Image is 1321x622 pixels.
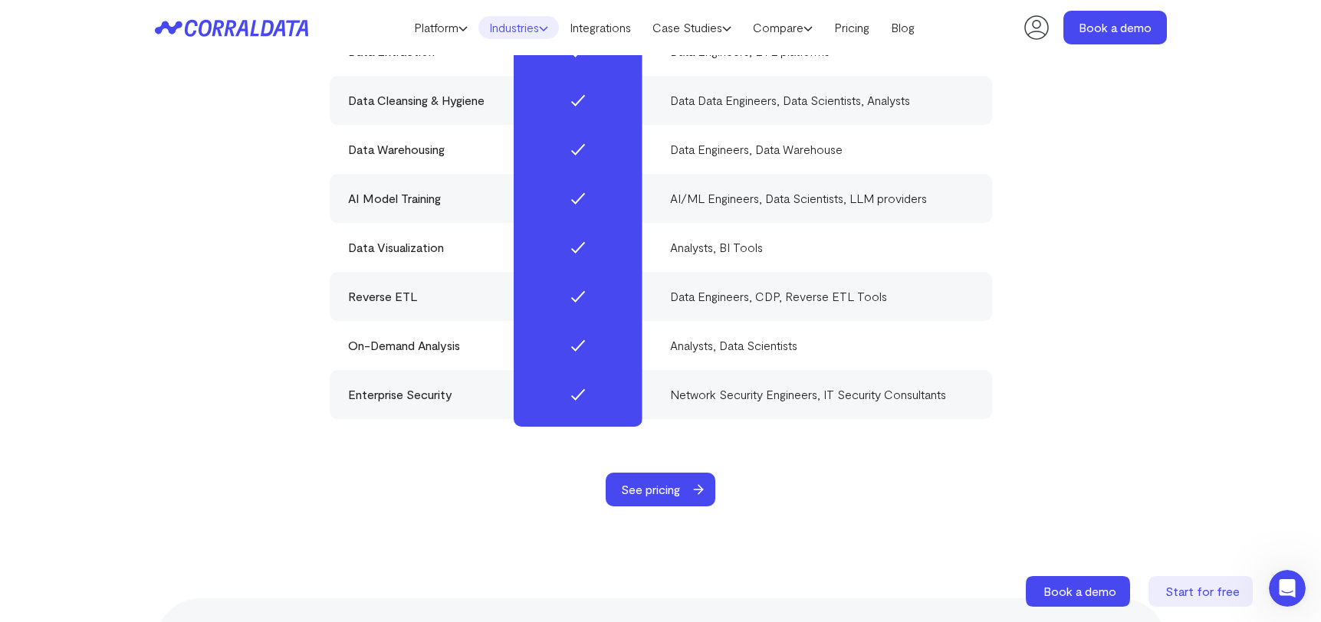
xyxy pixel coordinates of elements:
[670,336,974,355] div: Analysts, Data Scientists
[606,473,729,506] a: See pricing
[823,16,880,39] a: Pricing
[348,189,652,208] div: AI Model Training
[1148,576,1256,607] a: Start for free
[670,385,974,404] div: Network Security Engineers, IT Security Consultants
[559,16,642,39] a: Integrations
[348,287,652,306] div: Reverse ETL
[670,287,974,306] div: Data Engineers, CDP, Reverse ETL Tools
[670,140,974,159] div: Data Engineers, Data Warehouse
[606,473,695,506] span: See pricing
[1165,584,1240,598] span: Start for free
[1269,570,1306,607] iframe: Intercom live chat
[742,16,823,39] a: Compare
[348,336,652,355] div: On-Demand Analysis
[1063,11,1167,44] a: Book a demo
[670,189,974,208] div: AI/ML Engineers, Data Scientists, LLM providers
[880,16,925,39] a: Blog
[403,16,478,39] a: Platform
[348,385,652,404] div: Enterprise Security
[1026,576,1133,607] a: Book a demo
[1043,584,1116,598] span: Book a demo
[478,16,559,39] a: Industries
[670,91,974,110] div: Data Data Engineers, Data Scientists, Analysts
[348,238,652,257] div: Data Visualization
[670,238,974,257] div: Analysts, BI Tools
[348,91,652,110] div: Data Cleansing & Hygiene
[348,140,652,159] div: Data Warehousing
[642,16,742,39] a: Case Studies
